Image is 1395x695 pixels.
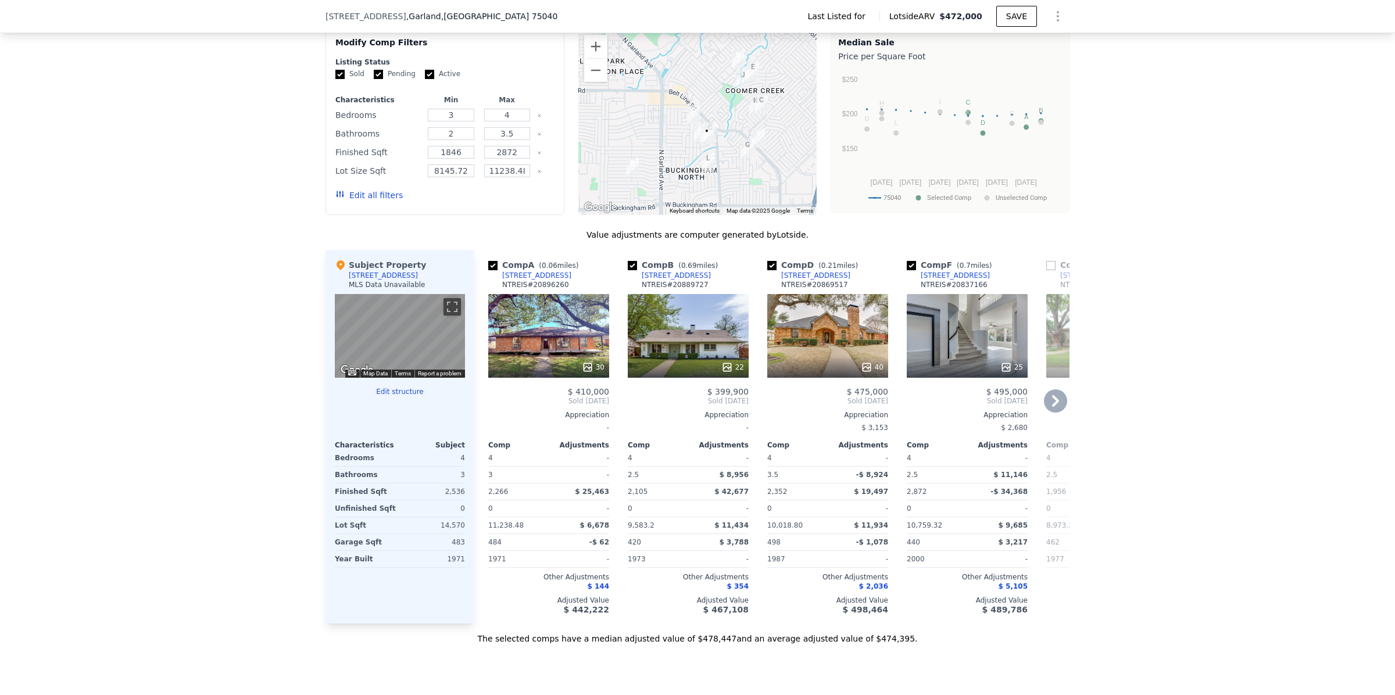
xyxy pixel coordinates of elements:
a: [STREET_ADDRESS] [488,271,571,280]
div: NTREIS # 20939543 [1060,280,1127,289]
div: Comp [628,440,688,450]
div: Subject [400,440,465,450]
span: -$ 34,368 [990,488,1028,496]
text: $200 [842,110,858,118]
text: H [879,99,884,106]
div: Listing Status [335,58,555,67]
span: $ 2,680 [1001,424,1028,432]
div: Comp [907,440,967,450]
div: Comp G [1046,259,1142,271]
button: SAVE [996,6,1037,27]
a: Terms (opens in new tab) [797,207,813,214]
text: Selected Comp [927,194,971,202]
div: Bathrooms [335,467,398,483]
span: Lotside ARV [889,10,939,22]
text: [DATE] [871,178,893,187]
a: Report a problem [418,370,462,377]
div: Other Adjustments [628,572,749,582]
span: $ 475,000 [847,387,888,396]
div: - [628,420,749,436]
span: ( miles) [952,261,996,270]
a: [STREET_ADDRESS] [628,271,711,280]
text: E [1010,110,1014,117]
a: [STREET_ADDRESS] [767,271,850,280]
a: Open this area in Google Maps (opens a new window) [338,363,376,378]
div: Value adjustments are computer generated by Lotside . [325,229,1069,241]
span: 0 [907,504,911,513]
text: K [966,109,971,116]
div: Finished Sqft [335,144,421,160]
span: Map data ©2025 Google [727,207,790,214]
text: $150 [842,145,858,153]
div: 428 Rustic Ridge Dr [742,56,764,85]
span: 2,352 [767,488,787,496]
span: $ 399,900 [707,387,749,396]
span: $ 11,934 [854,521,888,529]
span: 2,872 [907,488,927,496]
div: - [970,450,1028,466]
text: F [880,105,884,112]
button: Keyboard shortcuts [348,370,356,375]
div: - [691,500,749,517]
span: [STREET_ADDRESS] [325,10,406,22]
span: ( miles) [674,261,722,270]
div: 114 W Amberway Ln [747,124,770,153]
div: Subject Property [335,259,426,271]
div: 30 [582,361,604,373]
span: 2,105 [628,488,648,496]
span: -$ 8,924 [856,471,888,479]
span: $ 11,146 [993,471,1028,479]
div: Map [335,294,465,378]
text: [DATE] [986,178,1008,187]
text: B [1039,107,1043,114]
span: $ 19,497 [854,488,888,496]
button: Keyboard shortcuts [670,207,720,215]
div: Lot Sqft [335,517,398,533]
span: Sold [DATE] [628,396,749,406]
span: $ 3,217 [999,538,1028,546]
span: 0 [767,504,772,513]
div: Adjusted Value [628,596,749,605]
text: A [1024,113,1029,120]
span: 4 [907,454,911,462]
span: $ 467,108 [703,605,749,614]
div: Comp F [907,259,997,271]
div: Comp A [488,259,583,271]
text: D [981,119,985,126]
div: 610 Glen Canyon Dr [732,65,754,94]
div: NTREIS # 20869517 [781,280,848,289]
div: - [691,551,749,567]
button: Clear [537,132,542,137]
span: 0.69 [681,261,697,270]
div: - [551,551,609,567]
div: Modify Comp Filters [335,37,555,58]
span: 4 [767,454,772,462]
span: $ 6,678 [580,521,609,529]
span: -$ 1,078 [856,538,888,546]
div: 483 [402,534,465,550]
text: 75040 [884,194,901,202]
button: Clear [537,151,542,155]
span: Sold [DATE] [767,396,888,406]
span: $ 144 [587,582,609,590]
span: 10,759.32 [907,521,942,529]
text: G [865,115,870,122]
span: , [GEOGRAPHIC_DATA] 75040 [441,12,558,21]
div: MLS Data Unavailable [349,280,425,289]
img: Google [338,363,376,378]
span: 0.7 [960,261,971,270]
text: [DATE] [900,178,922,187]
div: [STREET_ADDRESS] [642,271,711,280]
div: Comp [1046,440,1107,450]
div: 2.5 [1046,467,1104,483]
div: 22 [721,361,744,373]
a: Open this area in Google Maps (opens a new window) [581,200,620,215]
div: Bathrooms [335,126,421,142]
div: Characteristics [335,440,400,450]
div: 2000 [907,551,965,567]
div: 2.5 [907,467,965,483]
div: Year Built [335,551,398,567]
div: NTREIS # 20889727 [642,280,709,289]
span: 9,583.2 [628,521,654,529]
button: Zoom out [584,59,607,82]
